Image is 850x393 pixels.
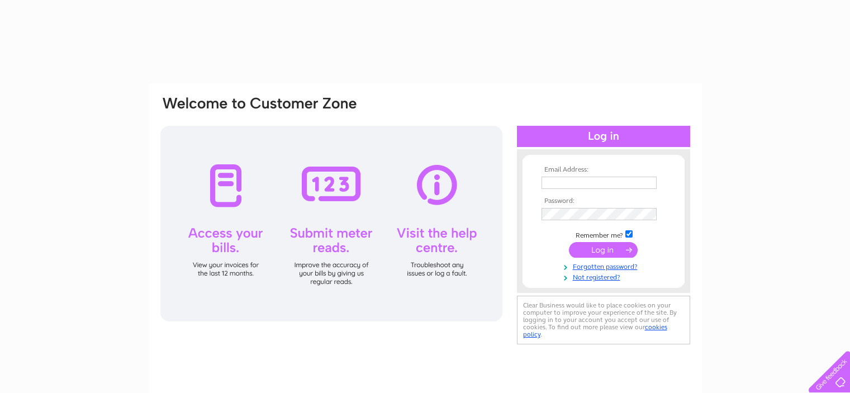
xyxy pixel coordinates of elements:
td: Remember me? [539,229,668,240]
a: cookies policy [523,323,667,338]
a: Forgotten password? [542,261,668,271]
th: Password: [539,197,668,205]
input: Submit [569,242,638,258]
div: Clear Business would like to place cookies on your computer to improve your experience of the sit... [517,296,690,344]
th: Email Address: [539,166,668,174]
a: Not registered? [542,271,668,282]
